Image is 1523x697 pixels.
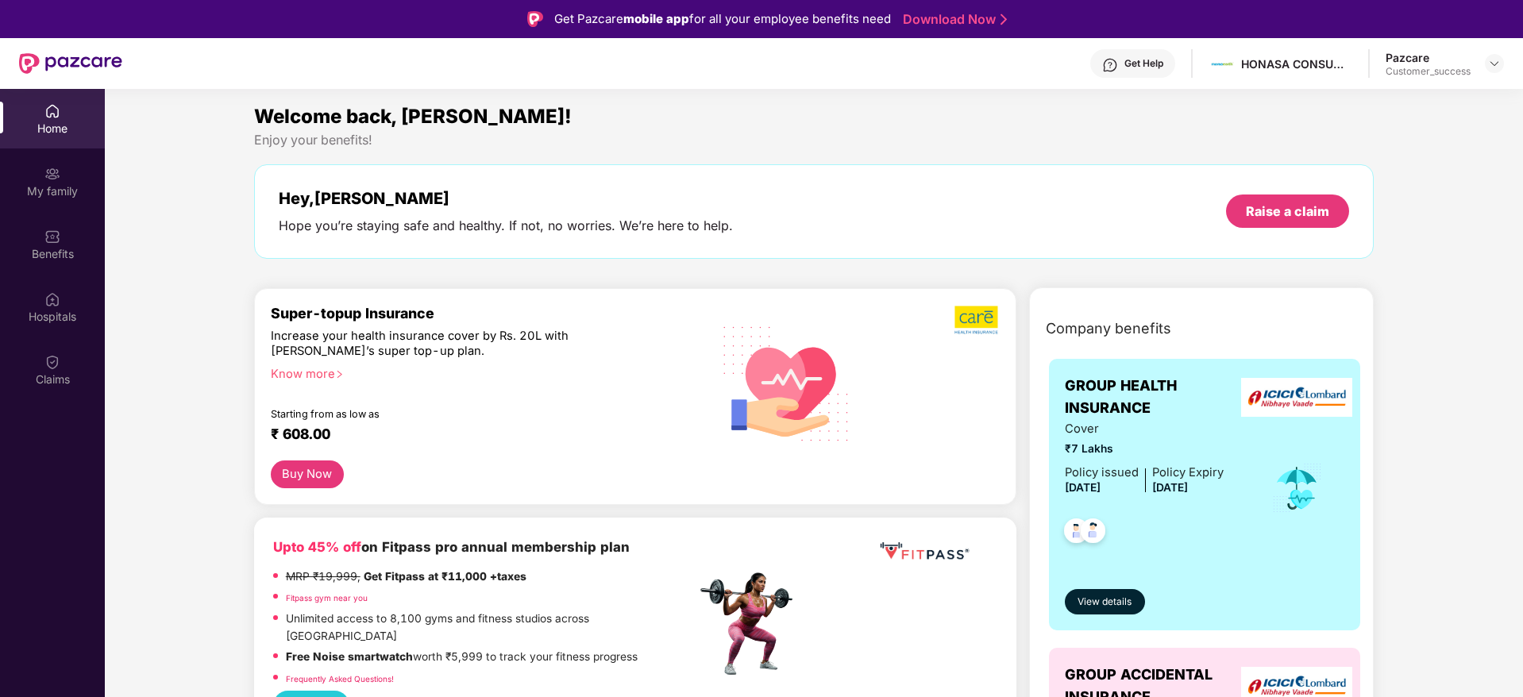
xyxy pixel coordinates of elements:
img: svg+xml;base64,PHN2ZyBpZD0iSGVscC0zMngzMiIgeG1sbnM9Imh0dHA6Ly93d3cudzMub3JnLzIwMDAvc3ZnIiB3aWR0aD... [1102,57,1118,73]
a: Frequently Asked Questions! [286,674,394,684]
span: [DATE] [1152,481,1188,494]
img: b5dec4f62d2307b9de63beb79f102df3.png [954,305,1000,335]
span: Welcome back, [PERSON_NAME]! [254,105,572,128]
div: Get Help [1124,57,1163,70]
div: Starting from as low as [271,408,629,419]
a: Fitpass gym near you [286,593,368,603]
img: New Pazcare Logo [19,53,122,74]
span: GROUP HEALTH INSURANCE [1065,375,1250,420]
img: svg+xml;base64,PHN2ZyBpZD0iRHJvcGRvd24tMzJ4MzIiIHhtbG5zPSJodHRwOi8vd3d3LnczLm9yZy8yMDAwL3N2ZyIgd2... [1488,57,1501,70]
span: Company benefits [1046,318,1171,340]
img: fppp.png [877,537,972,566]
div: Hey, [PERSON_NAME] [279,189,733,208]
img: insurerLogo [1241,378,1352,417]
div: Know more [271,367,687,378]
img: svg+xml;base64,PHN2ZyBpZD0iQ2xhaW0iIHhtbG5zPSJodHRwOi8vd3d3LnczLm9yZy8yMDAwL3N2ZyIgd2lkdGg9IjIwIi... [44,354,60,370]
img: svg+xml;base64,PHN2ZyBpZD0iQmVuZWZpdHMiIHhtbG5zPSJodHRwOi8vd3d3LnczLm9yZy8yMDAwL3N2ZyIgd2lkdGg9Ij... [44,229,60,245]
button: View details [1065,589,1145,614]
div: Customer_success [1386,65,1471,78]
del: MRP ₹19,999, [286,570,361,583]
div: Policy issued [1065,464,1139,482]
span: Cover [1065,420,1224,438]
a: Download Now [903,11,1002,28]
span: right [335,370,344,379]
strong: Free Noise smartwatch [286,650,413,663]
div: Raise a claim [1246,202,1329,220]
img: Stroke [1001,11,1007,28]
img: Logo [527,11,543,27]
strong: Get Fitpass at ₹11,000 +taxes [364,570,526,583]
div: Pazcare [1386,50,1471,65]
img: Mamaearth%20Logo.jpg [1211,52,1234,75]
div: Increase your health insurance cover by Rs. 20L with [PERSON_NAME]’s super top-up plan. [271,329,627,360]
img: fpp.png [696,568,807,680]
strong: mobile app [623,11,689,26]
div: Super-topup Insurance [271,305,696,322]
img: svg+xml;base64,PHN2ZyBpZD0iSG9tZSIgeG1sbnM9Imh0dHA6Ly93d3cudzMub3JnLzIwMDAvc3ZnIiB3aWR0aD0iMjAiIG... [44,103,60,119]
div: Policy Expiry [1152,464,1224,482]
b: on Fitpass pro annual membership plan [273,539,630,555]
img: svg+xml;base64,PHN2ZyB4bWxucz0iaHR0cDovL3d3dy53My5vcmcvMjAwMC9zdmciIHdpZHRoPSI0OC45NDMiIGhlaWdodD... [1074,514,1112,553]
span: ₹7 Lakhs [1065,441,1224,458]
img: svg+xml;base64,PHN2ZyB4bWxucz0iaHR0cDovL3d3dy53My5vcmcvMjAwMC9zdmciIHdpZHRoPSI0OC45NDMiIGhlaWdodD... [1057,514,1096,553]
p: worth ₹5,999 to track your fitness progress [286,649,638,666]
img: icon [1271,462,1323,514]
div: ₹ 608.00 [271,426,681,445]
div: Hope you’re staying safe and healthy. If not, no worries. We’re here to help. [279,218,733,234]
img: svg+xml;base64,PHN2ZyB3aWR0aD0iMjAiIGhlaWdodD0iMjAiIHZpZXdCb3g9IjAgMCAyMCAyMCIgZmlsbD0ibm9uZSIgeG... [44,166,60,182]
img: svg+xml;base64,PHN2ZyB4bWxucz0iaHR0cDovL3d3dy53My5vcmcvMjAwMC9zdmciIHhtbG5zOnhsaW5rPSJodHRwOi8vd3... [711,306,862,460]
div: HONASA CONSUMER LIMITED [1241,56,1352,71]
p: Unlimited access to 8,100 gyms and fitness studios across [GEOGRAPHIC_DATA] [286,610,696,645]
div: Get Pazcare for all your employee benefits need [554,10,891,29]
button: Buy Now [271,460,344,488]
img: svg+xml;base64,PHN2ZyBpZD0iSG9zcGl0YWxzIiB4bWxucz0iaHR0cDovL3d3dy53My5vcmcvMjAwMC9zdmciIHdpZHRoPS... [44,291,60,307]
b: Upto 45% off [273,539,361,555]
span: View details [1078,595,1132,610]
span: [DATE] [1065,481,1101,494]
div: Enjoy your benefits! [254,132,1375,148]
